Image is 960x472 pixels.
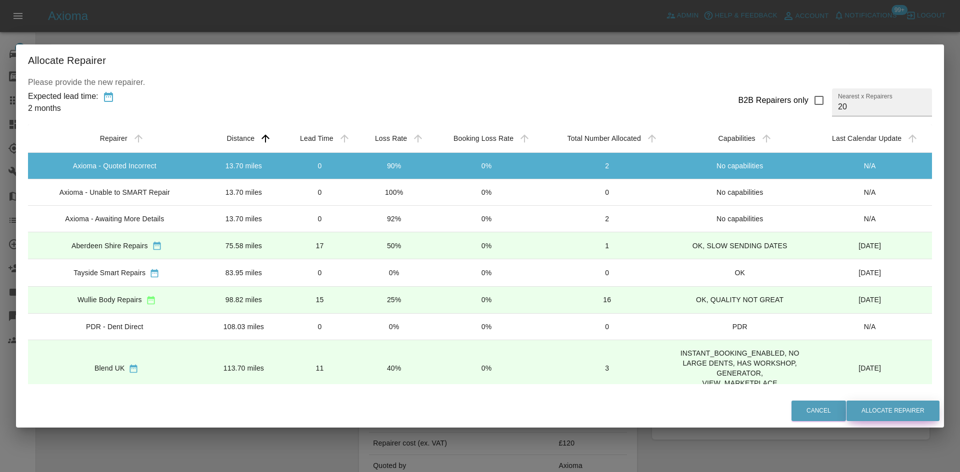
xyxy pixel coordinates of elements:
td: 0% [357,313,431,340]
td: 98.82 miles [205,286,282,313]
td: OK, SLOW SENDING DATES [672,232,807,259]
div: PDR - Dent Direct [86,322,143,332]
td: 90% [357,153,431,179]
td: [DATE] [807,340,932,397]
div: Axioma - Unable to SMART Repair [59,187,170,197]
div: Expected lead time: [28,90,98,102]
td: 0% [357,259,431,286]
td: 0 [282,179,357,206]
td: 2 [542,206,672,232]
div: Tayside Smart Repairs [73,268,145,278]
button: Allocate Repairer [846,401,939,421]
td: N/A [807,179,932,206]
td: 83.95 miles [205,259,282,286]
td: 25% [357,286,431,313]
td: 0% [431,206,542,232]
td: 0 [282,259,357,286]
td: 92% [357,206,431,232]
td: INSTANT_BOOKING_ENABLED, NO LARGE DENTS, HAS WORKSHOP, GENERATOR, VIEW_MARKETPLACE [672,340,807,397]
td: 0 [282,206,357,232]
td: 0% [431,259,542,286]
td: N/A [807,206,932,232]
div: Booking Loss Rate [453,134,513,142]
div: Distance [227,134,255,142]
td: [DATE] [807,286,932,313]
div: Aberdeen Shire Repairs [71,241,148,251]
div: 2 months [28,102,98,114]
td: 75.58 miles [205,232,282,259]
label: Nearest x Repairers [838,92,892,100]
td: 15 [282,286,357,313]
div: Blend UK [94,363,124,373]
td: N/A [807,313,932,340]
td: N/A [807,153,932,179]
p: Please provide the new repairer. [28,76,932,88]
td: 16 [542,286,672,313]
td: 13.70 miles [205,179,282,206]
td: 13.70 miles [205,153,282,179]
td: 0% [431,232,542,259]
div: Axioma - Quoted Incorrect [73,161,156,171]
td: 0 [542,259,672,286]
td: OK, QUALITY NOT GREAT [672,286,807,313]
td: 13.70 miles [205,206,282,232]
td: No capabilities [672,153,807,179]
td: 40% [357,340,431,397]
td: 0% [431,313,542,340]
td: OK [672,259,807,286]
div: Axioma - Awaiting More Details [65,214,164,224]
td: PDR [672,313,807,340]
td: 0% [431,179,542,206]
td: 0% [431,340,542,397]
td: 100% [357,179,431,206]
div: Wullie Body Repairs [77,295,142,305]
td: 50% [357,232,431,259]
td: 2 [542,153,672,179]
td: 0 [282,153,357,179]
td: [DATE] [807,232,932,259]
td: 0% [431,286,542,313]
td: 0 [542,313,672,340]
td: 1 [542,232,672,259]
div: Total Number Allocated [567,134,641,142]
td: [DATE] [807,259,932,286]
h2: Allocate Repairer [16,44,944,76]
td: 0% [431,153,542,179]
td: 17 [282,232,357,259]
div: Lead Time [300,134,333,142]
td: 113.70 miles [205,340,282,397]
div: Repairer [100,134,127,142]
div: Last Calendar Update [832,134,901,142]
button: Cancel [791,401,846,421]
div: B2B Repairers only [738,94,808,106]
td: 108.03 miles [205,313,282,340]
div: Loss Rate [375,134,407,142]
td: 3 [542,340,672,397]
div: Capabilities [718,134,755,142]
td: No capabilities [672,206,807,232]
td: 11 [282,340,357,397]
td: No capabilities [672,179,807,206]
td: 0 [282,313,357,340]
td: 0 [542,179,672,206]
